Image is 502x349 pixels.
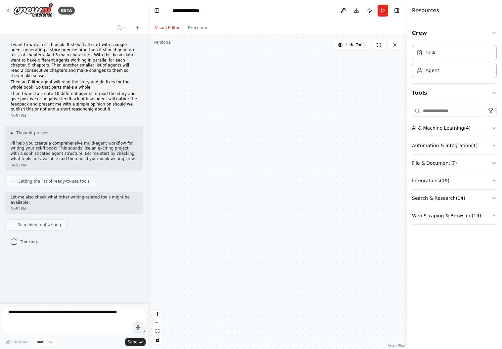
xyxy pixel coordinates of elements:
button: Start a new chat [132,24,143,32]
div: Task [426,49,435,56]
button: Automation & Integration(1) [412,137,497,154]
div: 04:51 PM [11,206,138,211]
button: fit view [153,327,162,335]
span: Thinking... [20,239,41,244]
button: Click to speak your automation idea [133,323,143,332]
button: Improve [3,338,31,346]
span: Searching tool writing [18,222,61,228]
p: I want to write a sci fi book. It should all start with a single agent generating a story premise... [11,42,138,78]
img: Logo [13,3,53,18]
h4: Resources [412,7,439,15]
div: React Flow controls [153,310,162,344]
nav: breadcrumb [172,7,206,14]
button: Send [125,338,146,346]
div: BETA [58,7,75,15]
div: Tools [412,102,497,230]
button: toggle interactivity [153,335,162,344]
button: zoom in [153,310,162,318]
button: Execution [184,24,211,32]
span: Hide Tools [345,42,366,48]
div: 04:51 PM [11,113,138,118]
p: Let me also check what other writing-related tools might be available: [11,195,138,205]
button: Visual Editor [151,24,184,32]
button: Search & Research(14) [412,190,497,207]
button: Crew [412,24,497,42]
div: Version 1 [154,40,171,45]
button: zoom out [153,318,162,327]
button: AI & Machine Learning(4) [412,119,497,137]
button: Hide Tools [334,40,370,50]
button: Tools [412,84,497,102]
span: Thought process [16,130,49,136]
button: Hide left sidebar [152,6,161,15]
div: 04:51 PM [11,163,138,168]
span: Getting the list of ready-to-use tools [18,179,90,184]
p: I'll help you create a comprehensive multi-agent workflow for writing your sci-fi book! This soun... [11,141,138,161]
button: ▶Thought process [11,130,49,136]
button: File & Document(7) [412,154,497,172]
p: Then an Editor agent will read the story and do fixes for the whole book. So that parts make a wh... [11,80,138,90]
div: Crew [412,42,497,83]
button: Hide right sidebar [392,6,401,15]
div: Agent [426,67,439,74]
span: Improve [12,339,28,345]
p: Then I want to create 10 different agents to read the story and give positive or negative feedbac... [11,91,138,112]
span: ▶ [11,130,14,136]
a: React Flow attribution [388,344,406,348]
button: Switch to previous chat [114,24,130,32]
span: Send [128,339,138,345]
button: Integrations(19) [412,172,497,189]
button: Web Scraping & Browsing(14) [412,207,497,224]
